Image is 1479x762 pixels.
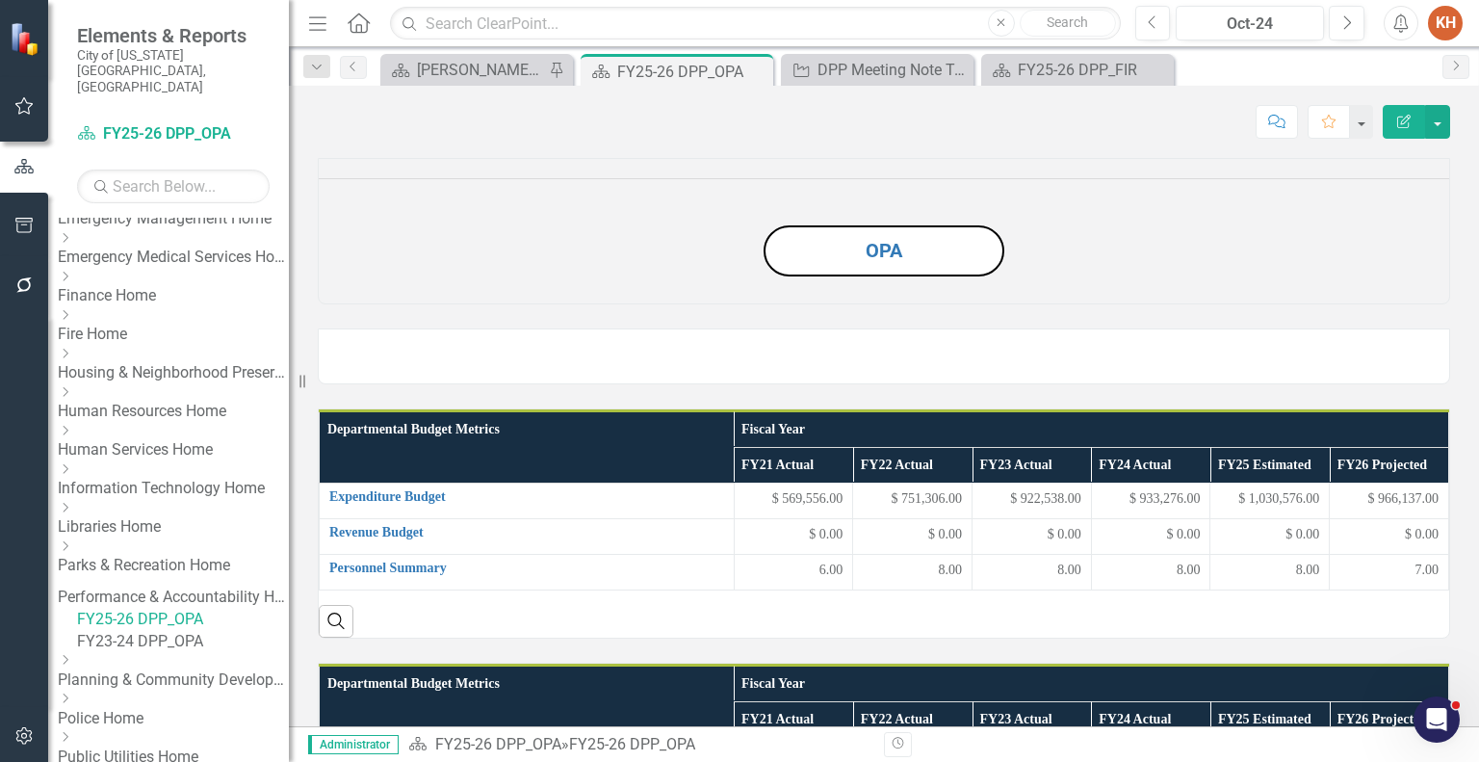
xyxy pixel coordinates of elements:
div: Oct-24 [1182,13,1317,36]
span: Elements & Reports [77,24,270,47]
span: Search [1047,14,1088,30]
button: KH [1428,6,1463,40]
a: Parks & Recreation Home [58,555,289,577]
a: Expenditure Budget [329,489,724,504]
a: [PERSON_NAME]'s Home [385,58,544,82]
a: FY25-26 DPP_OPA [77,609,289,631]
span: $ 0.00 [809,525,843,544]
span: $ 933,276.00 [1129,489,1201,509]
td: Double-Click to Edit [1330,483,1449,518]
span: $ 1,030,576.00 [1238,489,1319,509]
td: Double-Click to Edit [973,483,1092,518]
img: ClearPoint Strategy [10,21,43,55]
a: FY25-26 DPP_OPA [77,123,270,145]
td: Double-Click to Edit [973,554,1092,590]
a: Libraries Home [58,516,289,539]
span: $ 0.00 [1405,525,1439,544]
div: » [408,734,869,756]
td: Double-Click to Edit [1210,554,1330,590]
td: Double-Click to Edit Right Click for Context Menu [320,518,735,554]
div: DPP Meeting Note Taker Report // FIR [817,58,969,82]
td: Double-Click to Edit [1091,518,1210,554]
span: $ 751,306.00 [892,489,963,509]
span: 8.00 [939,561,963,580]
a: Housing & Neighborhood Preservation Home [58,362,289,384]
span: 8.00 [1177,561,1201,580]
span: 6.00 [819,561,843,580]
span: $ 0.00 [1285,525,1319,544]
div: FY25-26 DPP_OPA [617,60,768,84]
td: Double-Click to Edit [1091,554,1210,590]
a: Performance & Accountability Home [58,587,289,609]
td: Double-Click to Edit Right Click for Context Menu [320,483,735,518]
input: Search ClearPoint... [390,7,1120,40]
a: Information Technology Home [58,478,289,500]
a: Personnel Summary [329,561,724,575]
a: FY25-26 DPP_FIR [986,58,1169,82]
td: Double-Click to Edit [853,554,973,590]
button: OPA [764,225,1004,276]
td: Double-Click to Edit [1330,518,1449,554]
a: FY25-26 DPP_OPA [435,735,561,753]
div: FY25-26 DPP_FIR [1018,58,1169,82]
td: Double-Click to Edit [734,483,853,518]
span: 8.00 [1057,561,1081,580]
a: Emergency Medical Services Home [58,247,289,269]
span: $ 0.00 [928,525,962,544]
span: $ 0.00 [1048,525,1081,544]
span: $ 569,556.00 [772,489,843,509]
span: $ 922,538.00 [1010,489,1081,509]
span: $ 966,137.00 [1368,489,1440,509]
button: Search [1020,10,1116,37]
td: Double-Click to Edit [973,518,1092,554]
a: Planning & Community Development Home [58,670,289,692]
input: Search Below... [77,170,270,203]
td: Double-Click to Edit [1091,483,1210,518]
span: 7.00 [1415,561,1440,580]
div: [PERSON_NAME]'s Home [417,58,544,82]
a: Fire Home [58,324,289,346]
a: FY23-24 DPP_OPA [77,631,289,653]
span: Administrator [308,735,399,754]
td: Double-Click to Edit [734,518,853,554]
button: Oct-24 [1176,6,1324,40]
a: Emergency Management Home [58,208,289,230]
td: Double-Click to Edit [1330,554,1449,590]
a: Revenue Budget [329,525,724,539]
td: Double-Click to Edit [853,518,973,554]
span: $ 0.00 [1166,525,1200,544]
small: City of [US_STATE][GEOGRAPHIC_DATA], [GEOGRAPHIC_DATA] [77,47,270,94]
iframe: Intercom live chat [1414,696,1460,743]
td: Double-Click to Edit [734,554,853,590]
td: Double-Click to Edit [1210,483,1330,518]
div: FY25-26 DPP_OPA [569,735,695,753]
td: Double-Click to Edit [853,483,973,518]
a: OPA [866,239,902,262]
td: Double-Click to Edit Right Click for Context Menu [320,554,735,590]
a: Finance Home [58,285,289,307]
td: Double-Click to Edit [1210,518,1330,554]
a: Human Services Home [58,439,289,461]
a: DPP Meeting Note Taker Report // FIR [786,58,969,82]
span: 8.00 [1296,561,1320,580]
a: Police Home [58,708,289,730]
a: Human Resources Home [58,401,289,423]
